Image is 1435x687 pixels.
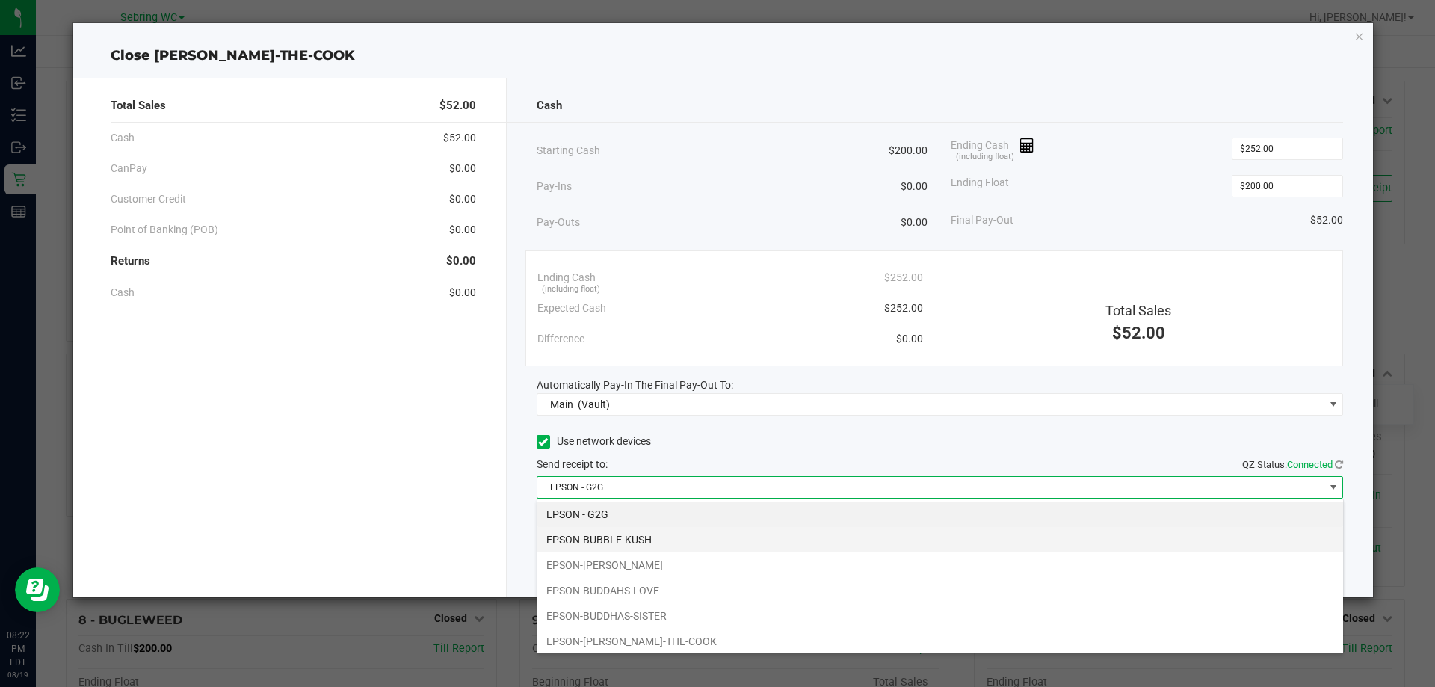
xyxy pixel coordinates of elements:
span: Pay-Outs [537,215,580,230]
span: $0.00 [896,331,923,347]
span: $52.00 [439,97,476,114]
span: Main [550,398,573,410]
span: $0.00 [901,179,928,194]
span: $0.00 [449,285,476,301]
span: Difference [537,331,584,347]
span: $0.00 [449,191,476,207]
span: CanPay [111,161,147,176]
span: Ending Cash [951,138,1034,160]
span: (including float) [542,283,600,296]
span: (Vault) [578,398,610,410]
span: $0.00 [449,222,476,238]
span: Final Pay-Out [951,212,1013,228]
span: Ending Float [951,175,1009,197]
span: Connected [1287,459,1333,470]
span: $52.00 [443,130,476,146]
div: Returns [111,245,476,277]
span: Total Sales [1105,303,1171,318]
span: QZ Status: [1242,459,1343,470]
li: EPSON-[PERSON_NAME]-THE-COOK [537,629,1343,654]
span: $200.00 [889,143,928,158]
span: $52.00 [1112,324,1165,342]
li: EPSON-BUBBLE-KUSH [537,527,1343,552]
li: EPSON - G2G [537,502,1343,527]
li: EPSON-BUDDHAS-SISTER [537,603,1343,629]
span: Cash [111,130,135,146]
span: $0.00 [901,215,928,230]
span: $252.00 [884,270,923,286]
span: Cash [111,285,135,301]
span: Customer Credit [111,191,186,207]
span: Expected Cash [537,301,606,316]
span: Automatically Pay-In The Final Pay-Out To: [537,379,733,391]
span: Pay-Ins [537,179,572,194]
li: EPSON-[PERSON_NAME] [537,552,1343,578]
span: Total Sales [111,97,166,114]
span: Send receipt to: [537,458,608,470]
div: Close [PERSON_NAME]-THE-COOK [73,46,1374,66]
span: Cash [537,97,562,114]
iframe: Resource center [15,567,60,612]
span: $0.00 [446,253,476,270]
li: EPSON-BUDDAHS-LOVE [537,578,1343,603]
span: Ending Cash [537,270,596,286]
span: $52.00 [1310,212,1343,228]
span: Starting Cash [537,143,600,158]
span: EPSON - G2G [537,477,1324,498]
label: Use network devices [537,434,651,449]
span: $0.00 [449,161,476,176]
span: $252.00 [884,301,923,316]
span: (including float) [956,151,1014,164]
span: Point of Banking (POB) [111,222,218,238]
